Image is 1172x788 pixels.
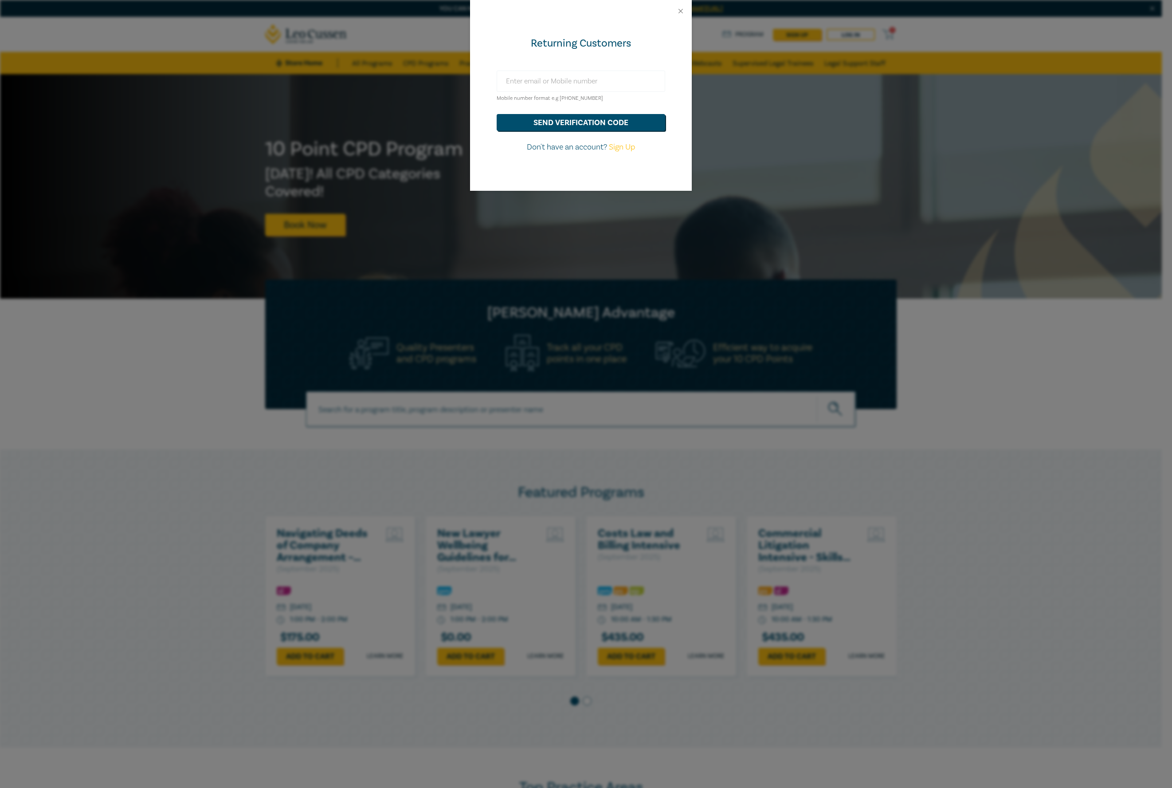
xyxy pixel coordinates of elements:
input: Enter email or Mobile number [497,71,665,92]
small: Mobile number format e.g [PHONE_NUMBER] [497,95,603,102]
p: Don't have an account? [497,142,665,153]
a: Sign Up [609,142,635,152]
button: Close [677,7,685,15]
button: send verification code [497,114,665,131]
div: Returning Customers [497,36,665,51]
